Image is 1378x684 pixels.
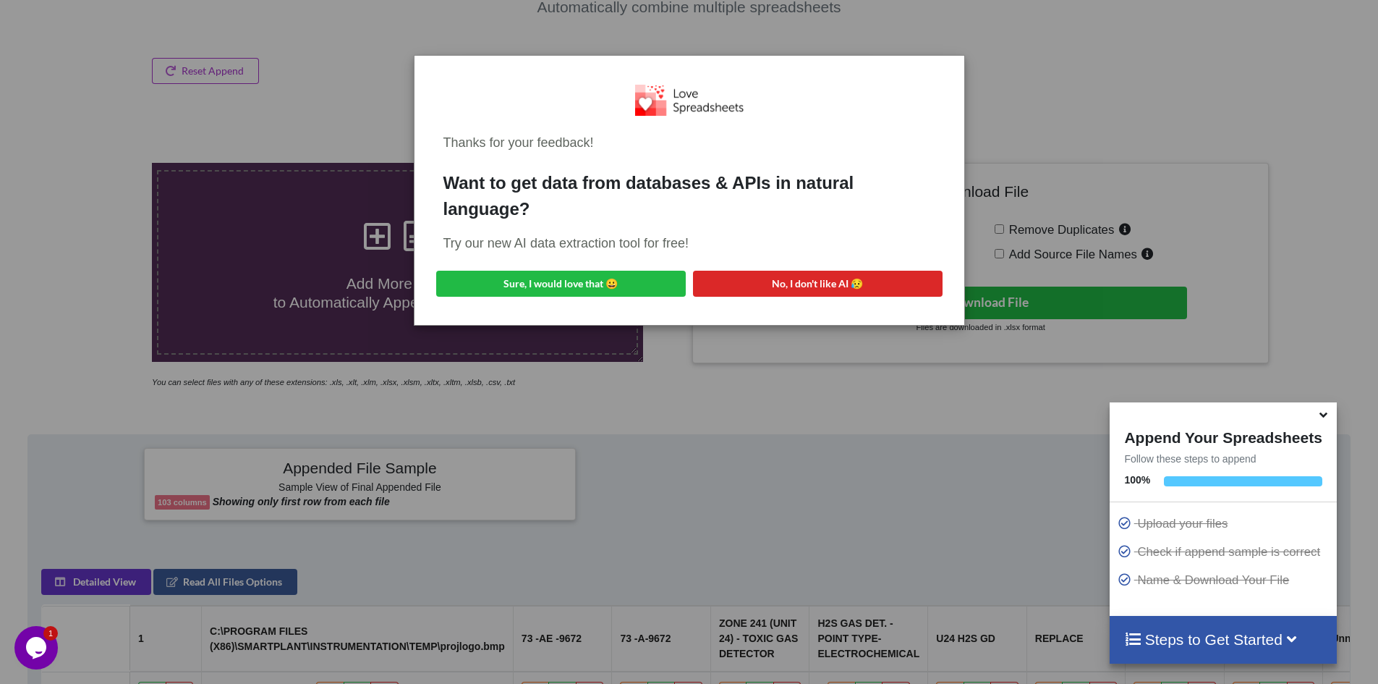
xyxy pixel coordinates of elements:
[443,234,935,253] div: Try our new AI data extraction tool for free!
[1110,452,1336,466] p: Follow these steps to append
[1117,515,1332,533] p: Upload your files
[1110,425,1336,447] h4: Append Your Spreadsheets
[693,271,943,297] button: No, I don't like AI 😥
[443,133,935,153] div: Thanks for your feedback!
[443,170,935,222] div: Want to get data from databases & APIs in natural language?
[14,626,61,670] iframe: chat widget
[1124,630,1322,649] h4: Steps to Get Started
[1117,571,1332,589] p: Name & Download Your File
[1124,474,1150,486] b: 100 %
[635,85,744,116] img: Logo.png
[436,271,686,297] button: Sure, I would love that 😀
[1117,543,1332,561] p: Check if append sample is correct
